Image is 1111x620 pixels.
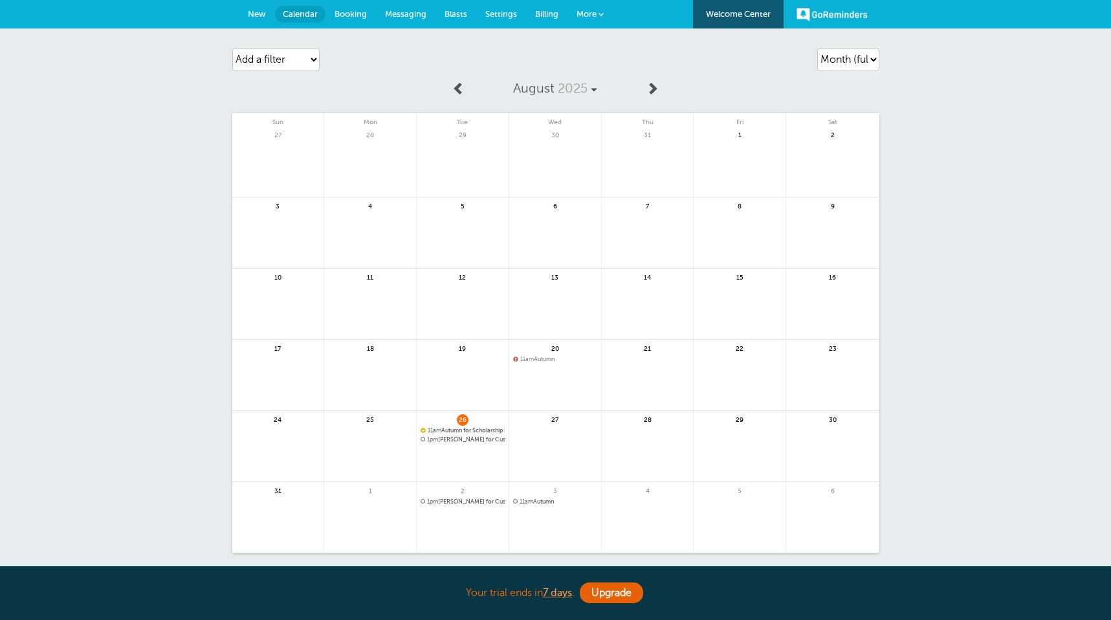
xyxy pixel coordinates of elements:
[457,129,468,139] span: 29
[364,414,376,424] span: 25
[232,113,324,126] span: Sun
[421,498,505,505] a: 1pm[PERSON_NAME] for Custom Healing Session @Healing Space | Torrance | Every 2 weeks(4 more times)
[602,113,694,126] span: Thu
[734,414,745,424] span: 29
[577,9,597,19] span: More
[421,436,505,443] span: Jessica for Custom Healing Session @Healing Space | Torrance
[232,579,879,607] div: Your trial ends in .
[786,113,879,126] span: Sat
[472,74,639,103] a: August 2025
[272,485,283,495] span: 31
[520,356,534,362] span: 11am
[364,485,376,495] span: 1
[485,9,517,19] span: Settings
[513,498,597,505] span: Autumn
[457,201,468,210] span: 5
[248,9,266,19] span: New
[827,343,839,353] span: 23
[421,498,505,505] span: Lauren for Custom Healing Session @Healing Space | Torrance | Every 2 weeks(4 more times)
[457,485,468,495] span: 2
[543,587,572,599] a: 7 days
[272,201,283,210] span: 3
[324,113,416,126] span: Mon
[694,113,786,126] span: Fri
[642,201,654,210] span: 7
[457,343,468,353] span: 19
[364,272,376,282] span: 11
[827,272,839,282] span: 16
[513,498,597,505] a: 11amAutumn
[827,485,839,495] span: 6
[827,129,839,139] span: 2
[642,414,654,424] span: 28
[535,9,558,19] span: Billing
[385,9,426,19] span: Messaging
[445,9,467,19] span: Blasts
[421,427,505,434] span: Autumn for Scholarship Session @Healing Space | Torrance
[642,272,654,282] span: 14
[642,485,654,495] span: 4
[513,356,517,361] span: Reschedule requested. Change the appointment date to remove the alert icon.
[580,582,643,603] a: Upgrade
[827,414,839,424] span: 30
[734,272,745,282] span: 15
[457,272,468,282] span: 12
[549,485,561,495] span: 3
[364,129,376,139] span: 28
[549,129,561,139] span: 30
[549,343,561,353] span: 20
[734,485,745,495] span: 5
[513,81,555,96] span: August
[421,436,505,443] a: 1pm[PERSON_NAME] for Custom Healing Session @Healing Space | Torrance
[509,113,601,126] span: Wed
[520,498,533,505] span: 11am
[335,9,367,19] span: Booking
[827,201,839,210] span: 9
[427,498,438,505] span: 1pm
[549,201,561,210] span: 6
[642,343,654,353] span: 21
[734,201,745,210] span: 8
[272,414,283,424] span: 24
[272,129,283,139] span: 27
[558,81,588,96] span: 2025
[513,356,597,363] a: 11amAutumn
[428,427,441,434] span: 11am
[275,6,325,23] a: Calendar
[734,129,745,139] span: 1
[642,129,654,139] span: 31
[513,356,597,363] span: Autumn
[549,414,561,424] span: 27
[421,427,505,434] a: 11amAutumn for Scholarship Session @Healing Space | [GEOGRAPHIC_DATA]
[364,343,376,353] span: 18
[272,343,283,353] span: 17
[421,427,424,432] span: Confirmed. Changing the appointment date will unconfirm the appointment.
[1059,568,1098,607] iframe: Resource center
[549,272,561,282] span: 13
[364,201,376,210] span: 4
[272,272,283,282] span: 10
[417,113,509,126] span: Tue
[734,343,745,353] span: 22
[427,436,438,443] span: 1pm
[283,9,318,19] span: Calendar
[457,414,468,424] span: 26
